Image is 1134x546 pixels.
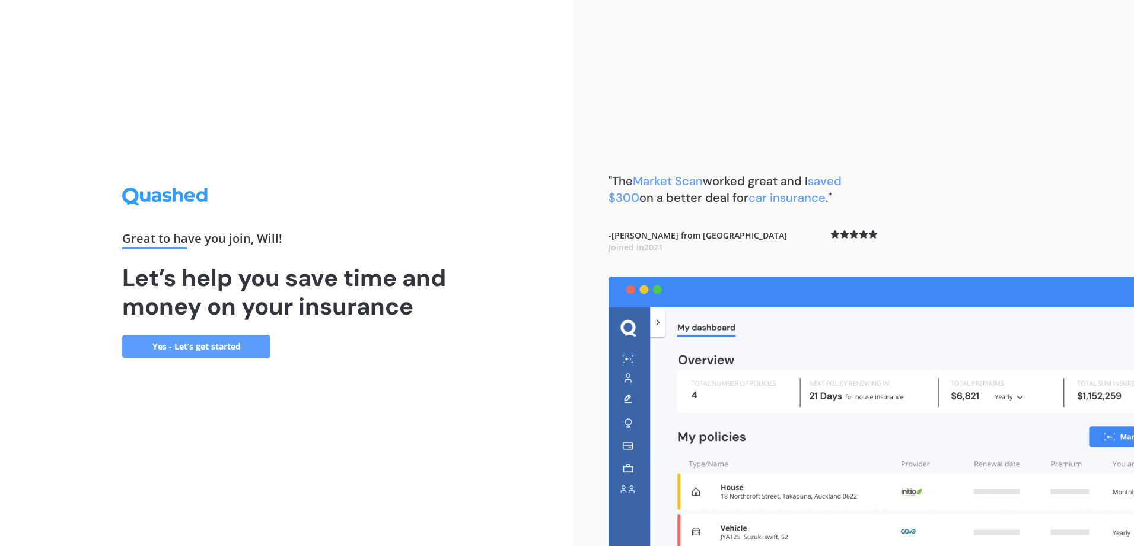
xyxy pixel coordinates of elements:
span: Joined in 2021 [609,242,663,253]
b: - [PERSON_NAME] from [GEOGRAPHIC_DATA] [609,230,787,253]
span: saved $300 [609,173,842,205]
img: dashboard.webp [609,277,1134,546]
h1: Let’s help you save time and money on your insurance [122,264,451,320]
span: car insurance [748,190,826,205]
b: "The worked great and I on a better deal for ." [609,173,842,205]
span: Market Scan [633,173,703,189]
a: Yes - Let’s get started [122,335,270,358]
div: Great to have you join , Will ! [122,233,451,249]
